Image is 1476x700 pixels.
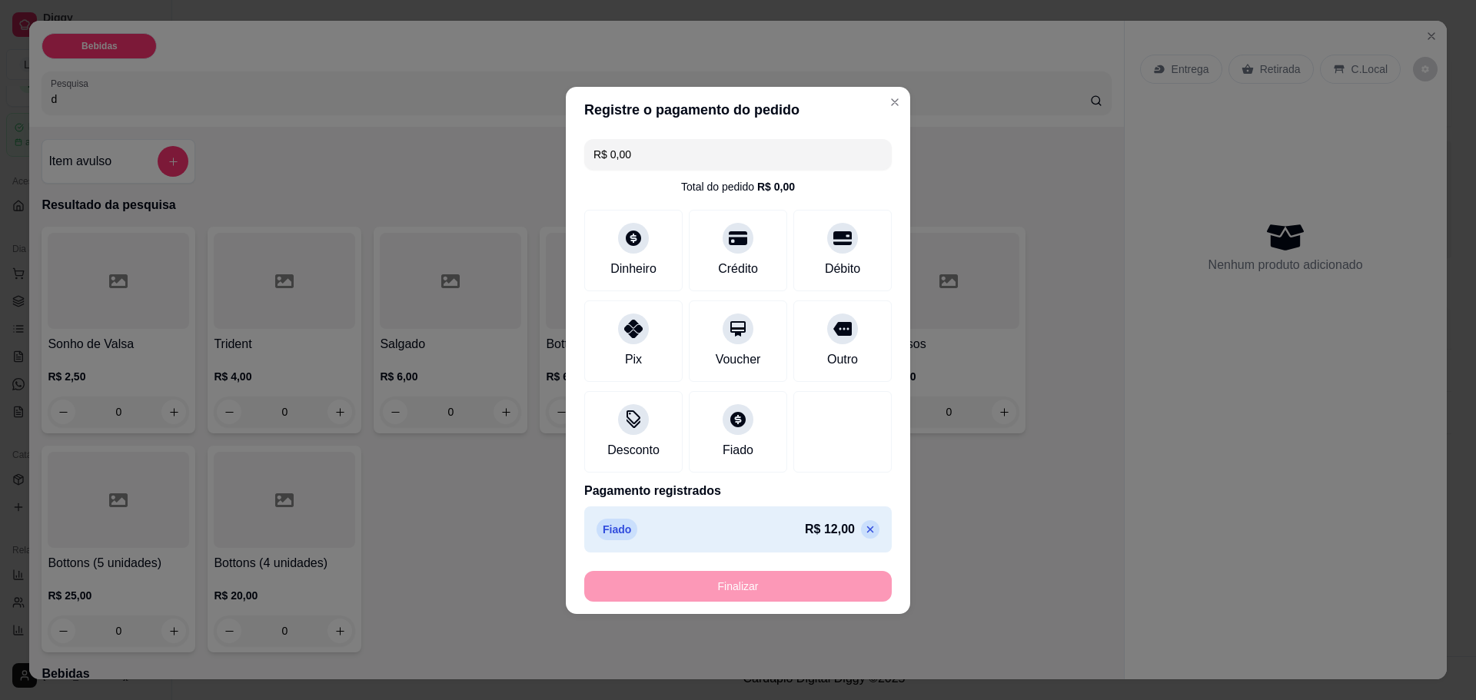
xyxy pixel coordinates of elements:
[584,482,892,500] p: Pagamento registrados
[825,260,860,278] div: Débito
[607,441,660,459] div: Desconto
[883,90,907,114] button: Close
[716,350,761,369] div: Voucher
[681,179,795,194] div: Total do pedido
[610,260,657,278] div: Dinheiro
[593,139,883,170] input: Ex.: hambúrguer de cordeiro
[718,260,758,278] div: Crédito
[805,520,855,539] p: R$ 12,00
[723,441,753,459] div: Fiado
[597,519,637,540] p: Fiado
[757,179,795,194] div: R$ 0,00
[827,350,858,369] div: Outro
[566,87,910,133] header: Registre o pagamento do pedido
[625,350,642,369] div: Pix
